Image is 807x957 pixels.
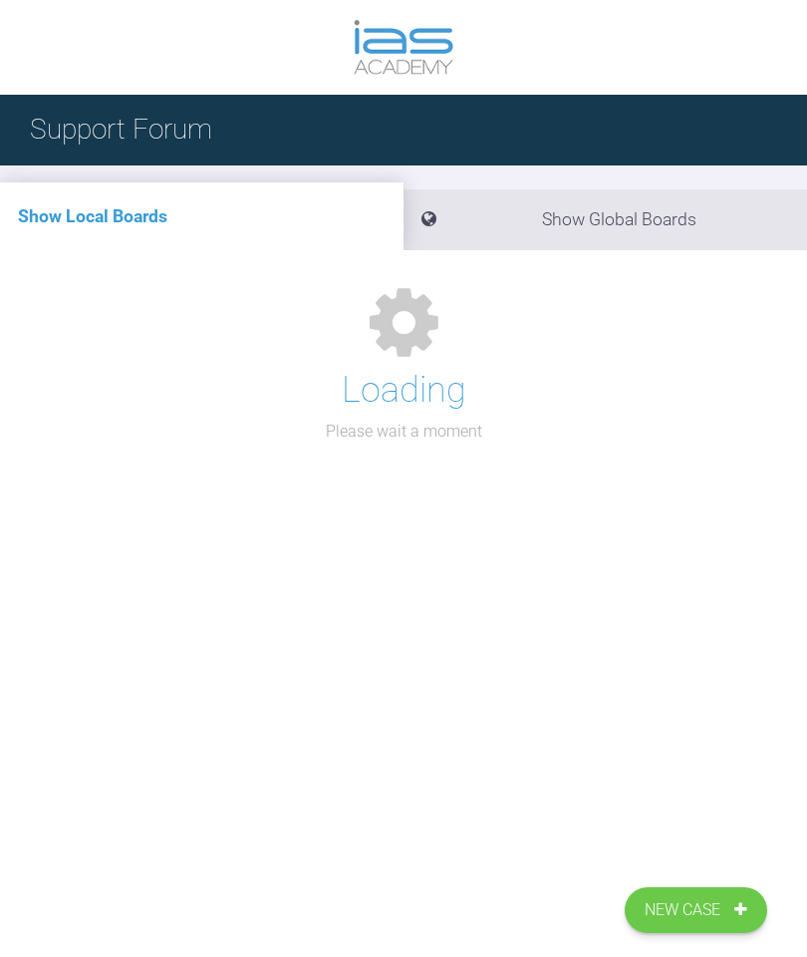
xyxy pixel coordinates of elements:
[326,419,482,445] p: Please wait a moment
[342,362,466,420] h1: Loading
[30,108,212,153] h1: Support Forum
[403,189,807,250] li: Show Global Boards
[645,897,724,923] span: New Case
[354,20,453,75] img: logo-light.3e3ef733.png
[625,887,767,933] a: New Case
